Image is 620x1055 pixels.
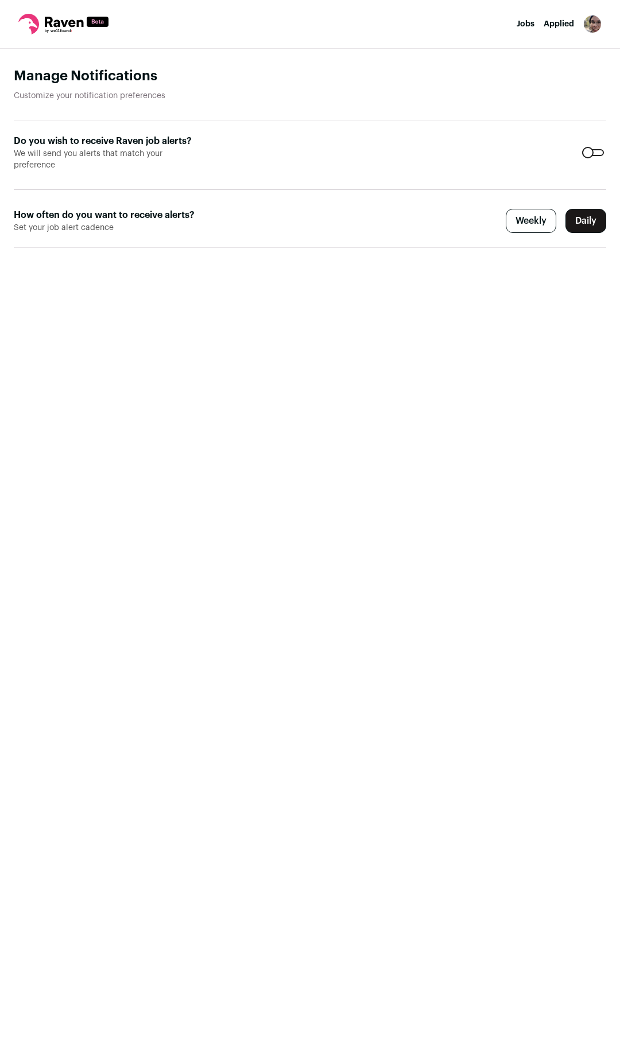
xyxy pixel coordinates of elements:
button: Open dropdown [583,15,602,33]
label: Weekly [506,209,556,233]
span: We will send you alerts that match your preference [14,148,203,171]
label: Daily [565,209,606,233]
span: Set your job alert cadence [14,222,203,233]
img: 12985765-medium_jpg [583,15,602,33]
h1: Manage Notifications [14,67,606,85]
a: Applied [544,20,574,28]
label: How often do you want to receive alerts? [14,208,203,222]
a: Jobs [517,20,534,28]
label: Do you wish to receive Raven job alerts? [14,134,203,148]
p: Customize your notification preferences [14,90,606,102]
